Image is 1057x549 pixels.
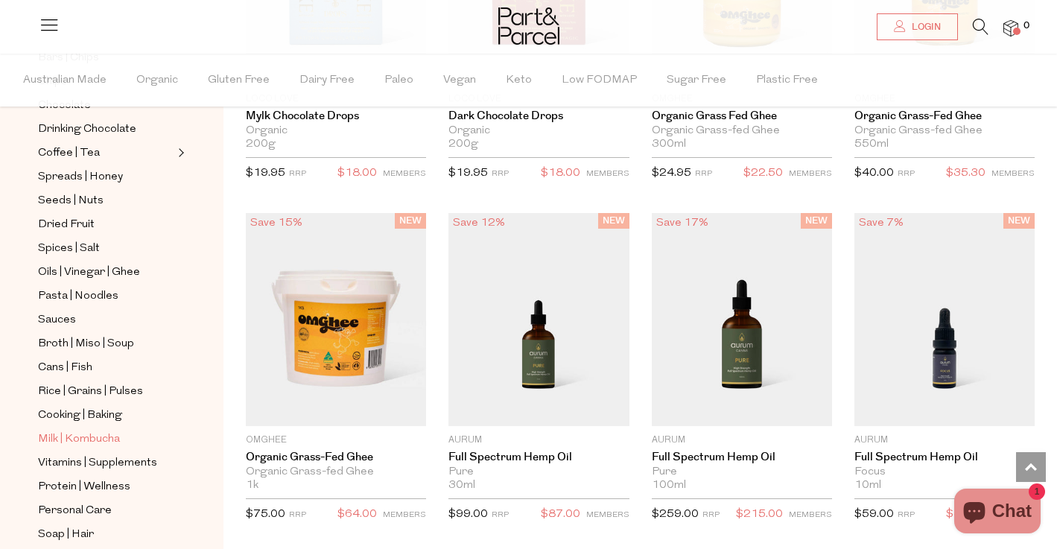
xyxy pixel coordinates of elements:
a: Full Spectrum Hemp Oil [448,451,629,464]
a: Seeds | Nuts [38,191,174,210]
span: $19.95 [448,168,488,179]
span: 30ml [448,479,475,492]
a: Pasta | Noodles [38,287,174,305]
span: 300ml [652,138,686,151]
span: Cooking | Baking [38,407,122,425]
a: Dark Chocolate Drops [448,110,629,123]
a: Spreads | Honey [38,168,174,186]
a: Organic Grass-fed Ghee [246,451,426,464]
small: RRP [702,511,720,519]
a: Cans | Fish [38,358,174,377]
span: Plastic Free [756,54,818,107]
span: $55.00 [946,505,985,524]
span: Sugar Free [667,54,726,107]
small: RRP [695,170,712,178]
a: Sauces [38,311,174,329]
a: Coffee | Tea [38,144,174,162]
div: Organic Grass-fed Ghee [246,466,426,479]
span: Dried Fruit [38,216,95,234]
p: OMGhee [246,434,426,447]
span: $64.00 [337,505,377,524]
span: $75.00 [246,509,285,520]
small: RRP [898,170,915,178]
span: Rice | Grains | Pulses [38,383,143,401]
small: RRP [492,511,509,519]
span: Cans | Fish [38,359,92,377]
span: 100ml [652,479,686,492]
a: Rice | Grains | Pulses [38,382,174,401]
div: Focus [854,466,1035,479]
span: Protein | Wellness [38,478,130,496]
span: Coffee | Tea [38,145,100,162]
span: Broth | Miso | Soup [38,335,134,353]
span: Australian Made [23,54,107,107]
small: MEMBERS [586,511,629,519]
a: Mylk Chocolate Drops [246,110,426,123]
div: Save 12% [448,213,510,233]
img: Full Spectrum Hemp Oil [854,213,1035,426]
span: Soap | Hair [38,526,94,544]
span: Seeds | Nuts [38,192,104,210]
span: Gluten Free [208,54,270,107]
span: Paleo [384,54,413,107]
a: Protein | Wellness [38,477,174,496]
a: Login [877,13,958,40]
span: Keto [506,54,532,107]
small: RRP [289,511,306,519]
small: MEMBERS [789,170,832,178]
div: Save 7% [854,213,908,233]
span: NEW [801,213,832,229]
img: Part&Parcel [498,7,559,45]
a: Drinking Chocolate [38,120,174,139]
span: Low FODMAP [562,54,637,107]
span: $215.00 [736,505,783,524]
span: NEW [395,213,426,229]
span: Organic [136,54,178,107]
span: $59.00 [854,509,894,520]
a: Soap | Hair [38,525,174,544]
small: MEMBERS [991,170,1035,178]
span: Personal Care [38,502,112,520]
a: 0 [1003,20,1018,36]
span: Login [908,21,941,34]
span: Spreads | Honey [38,168,123,186]
span: $99.00 [448,509,488,520]
img: Organic Grass-fed Ghee [246,213,426,426]
button: Expand/Collapse Coffee | Tea [174,144,185,162]
span: 200g [448,138,478,151]
small: RRP [898,511,915,519]
span: 550ml [854,138,889,151]
small: MEMBERS [383,511,426,519]
div: Organic [246,124,426,138]
span: NEW [1003,213,1035,229]
span: Spices | Salt [38,240,100,258]
span: 10ml [854,479,881,492]
small: MEMBERS [383,170,426,178]
p: Aurum [652,434,832,447]
small: RRP [289,170,306,178]
span: $18.00 [541,164,580,183]
div: Organic Grass-fed Ghee [652,124,832,138]
div: Save 17% [652,213,713,233]
span: $259.00 [652,509,699,520]
span: Drinking Chocolate [38,121,136,139]
a: Organic Grass Fed Ghee [652,110,832,123]
small: MEMBERS [586,170,629,178]
a: Cooking | Baking [38,406,174,425]
span: Vitamins | Supplements [38,454,157,472]
small: MEMBERS [789,511,832,519]
span: Milk | Kombucha [38,431,120,448]
span: Oils | Vinegar | Ghee [38,264,140,282]
span: $24.95 [652,168,691,179]
a: Spices | Salt [38,239,174,258]
span: Sauces [38,311,76,329]
a: Personal Care [38,501,174,520]
img: Full Spectrum Hemp Oil [448,213,629,426]
p: Aurum [854,434,1035,447]
span: $22.50 [743,164,783,183]
span: Pasta | Noodles [38,288,118,305]
p: Aurum [448,434,629,447]
span: Vegan [443,54,476,107]
span: $35.30 [946,164,985,183]
a: Broth | Miso | Soup [38,334,174,353]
